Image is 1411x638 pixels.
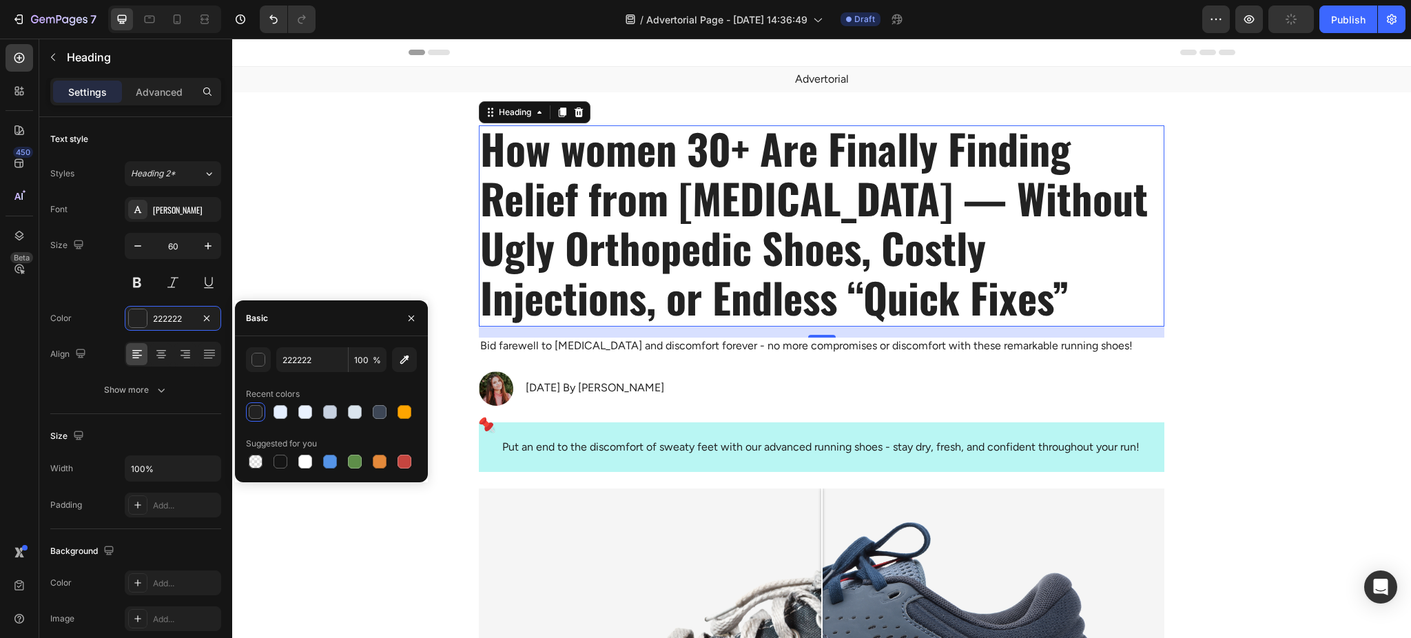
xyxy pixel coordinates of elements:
span: Draft [854,13,875,25]
div: Heading [264,68,302,80]
div: Image [50,613,74,625]
div: Size [50,427,87,446]
div: Undo/Redo [260,6,316,33]
p: 7 [90,11,96,28]
div: Color [50,312,72,325]
div: Width [50,462,73,475]
div: Color [50,577,72,589]
p: Settings [68,85,107,99]
div: Add... [153,577,218,590]
div: Text style [50,133,88,145]
div: Padding [50,499,82,511]
h1: Rich Text Editor. Editing area: main [247,87,932,288]
div: 450 [13,147,33,158]
div: Styles [50,167,74,180]
input: Auto [125,456,220,481]
p: How women 30+ Are Finally Finding Relief from [MEDICAL_DATA] — Without Ugly Orthopedic Shoes, Cos... [248,85,931,283]
button: Heading 2* [125,161,221,186]
p: Advanced [136,85,183,99]
div: Suggested for you [246,438,317,450]
span: % [373,354,381,367]
p: Heading [67,49,216,65]
div: Recent colors [246,388,300,400]
div: Add... [153,500,218,512]
button: Show more [50,378,221,402]
button: Publish [1319,6,1377,33]
span: / [640,12,643,27]
div: Align [50,345,89,364]
div: Add... [153,613,218,626]
p: Put an end to the discomfort of sweaty feet with our advanced running shoes - stay dry, fresh, an... [270,402,909,416]
div: 222222 [153,313,193,325]
iframe: Design area [232,39,1411,638]
p: Bid farewell to [MEDICAL_DATA] and discomfort forever - no more compromises or discomfort with th... [248,300,931,315]
input: Eg: FFFFFF [276,347,348,372]
span: Heading 2* [131,167,176,180]
button: 7 [6,6,103,33]
div: Beta [10,252,33,263]
div: Publish [1331,12,1366,27]
p: [DATE] By [PERSON_NAME] [293,342,432,357]
img: gempages_579492319821038385-ded43a74-cf7b-4d21-a3c5-4e74b7822add.png [247,333,281,367]
div: Size [50,236,87,255]
div: Background [50,542,117,561]
div: [PERSON_NAME] [153,204,218,216]
span: Advertorial Page - [DATE] 14:36:49 [646,12,807,27]
div: Basic [246,312,268,325]
div: Font [50,203,68,216]
div: Open Intercom Messenger [1364,570,1397,604]
div: Show more [104,383,168,397]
